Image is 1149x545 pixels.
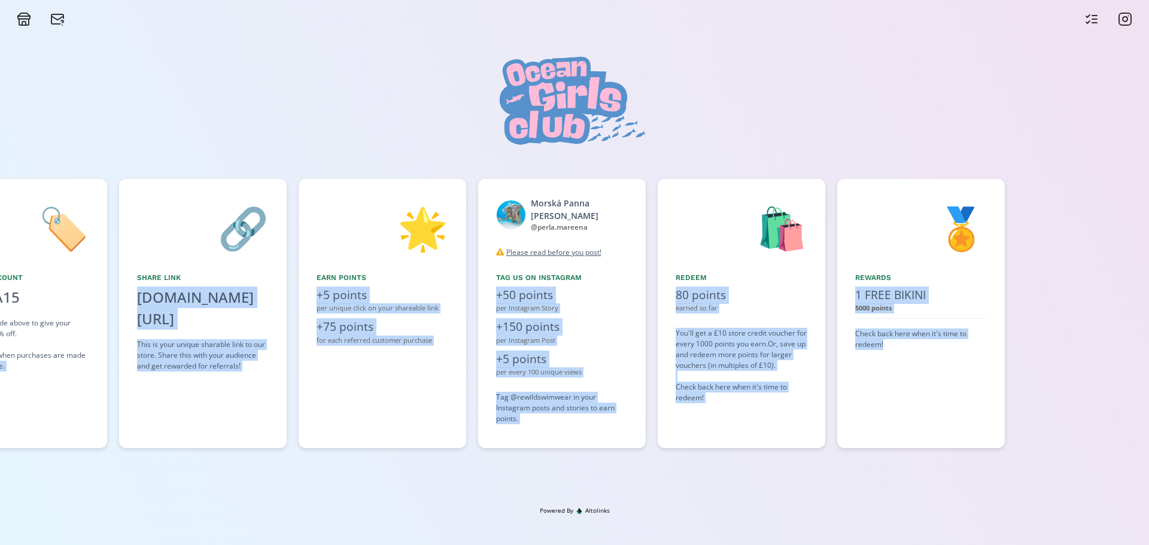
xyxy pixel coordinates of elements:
[496,351,628,368] div: +5 points
[676,287,807,304] div: 80 points
[317,336,448,346] div: for each referred customer purchase
[317,318,448,336] div: +75 points
[576,508,582,514] img: favicon-32x32.png
[496,287,628,304] div: +50 points
[317,303,448,313] div: per unique click on your shareable link
[855,328,987,350] div: Check back here when it's time to redeem!
[137,197,269,258] div: 🔗
[317,272,448,283] div: Earn points
[531,222,628,233] div: @ perla.mareena
[496,367,628,377] div: per every 100 unique views
[496,392,628,424] div: Tag @rewildswimwear in your Instagram posts and stories to earn points.
[855,197,987,258] div: 🏅
[317,287,448,304] div: +5 points
[496,303,628,313] div: per Instagram Story
[676,197,807,258] div: 🛍️
[676,328,807,403] div: You'll get a £10 store credit voucher for every 1000 points you earn. Or, save up and redeem more...
[540,506,573,515] span: Powered By
[585,506,610,515] span: Altolinks
[855,272,987,283] div: Rewards
[496,200,526,230] img: 358785795_730711338822155_6672844630733223757_n.jpg
[855,287,987,304] div: 1 FREE BIKINI
[506,247,601,257] u: Please read before you post!
[855,303,892,312] strong: 5000 points
[676,272,807,283] div: Redeem
[496,272,628,283] div: Tag us on Instagram
[137,272,269,283] div: Share Link
[496,318,628,336] div: +150 points
[433,47,716,152] img: sUztbQuRCcrb
[496,336,628,346] div: per Instagram Post
[317,197,448,258] div: 🌟
[137,287,269,330] div: [DOMAIN_NAME][URL]
[531,197,628,222] div: Morská Panna [PERSON_NAME]
[137,339,269,372] div: This is your unique sharable link to our store. Share this with your audience and get rewarded fo...
[676,303,807,313] div: earned so far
